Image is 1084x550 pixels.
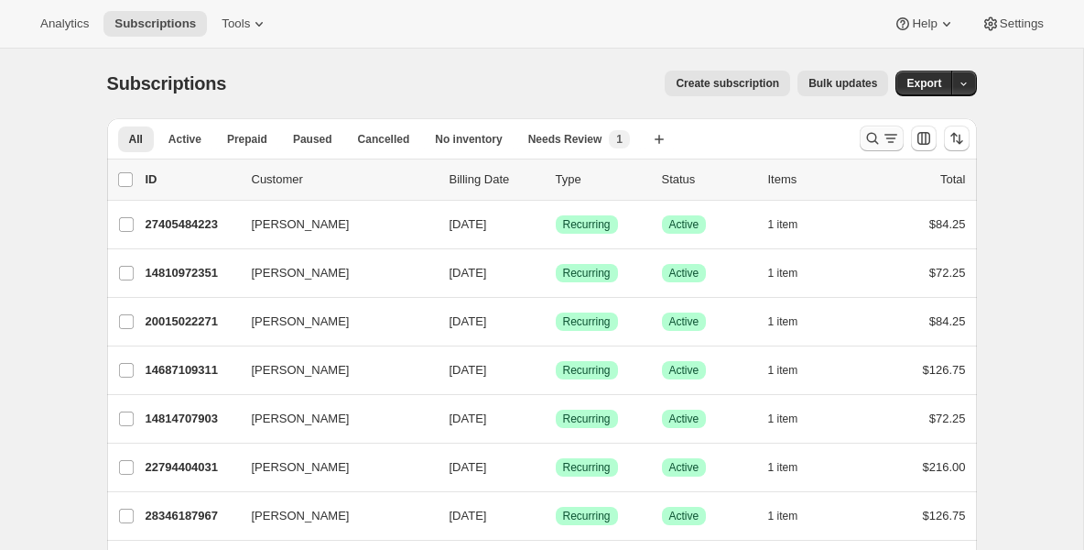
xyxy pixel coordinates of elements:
span: 1 item [768,509,798,523]
span: Create subscription [676,76,779,91]
button: 1 item [768,212,818,237]
div: Type [556,170,647,189]
span: Prepaid [227,132,267,147]
span: 1 [616,132,623,147]
span: $72.25 [929,266,966,280]
button: Create subscription [665,71,790,96]
div: Items [768,170,860,189]
div: 20015022271[PERSON_NAME][DATE]SuccessRecurringSuccessActive1 item$84.25 [146,309,966,335]
span: [DATE] [450,314,487,328]
span: [PERSON_NAME] [252,215,350,234]
span: Active [669,363,699,378]
button: Help [883,11,966,37]
p: ID [146,170,237,189]
span: [DATE] [450,460,487,474]
span: Recurring [563,314,611,329]
span: Cancelled [358,132,410,147]
span: Tools [222,16,250,31]
p: 27405484223 [146,215,237,234]
span: [PERSON_NAME] [252,507,350,525]
p: 14814707903 [146,410,237,428]
button: [PERSON_NAME] [241,404,424,434]
span: [PERSON_NAME] [252,410,350,428]
span: Recurring [563,217,611,232]
span: Help [912,16,937,31]
span: 1 item [768,460,798,475]
div: IDCustomerBilling DateTypeStatusItemsTotal [146,170,966,189]
span: [PERSON_NAME] [252,458,350,477]
button: Settings [970,11,1055,37]
p: Status [662,170,753,189]
span: 1 item [768,314,798,329]
div: 14810972351[PERSON_NAME][DATE]SuccessRecurringSuccessActive1 item$72.25 [146,260,966,286]
span: $216.00 [923,460,966,474]
span: All [129,132,143,147]
button: [PERSON_NAME] [241,453,424,482]
span: Recurring [563,363,611,378]
p: 28346187967 [146,507,237,525]
button: 1 item [768,309,818,335]
button: [PERSON_NAME] [241,307,424,336]
span: Active [669,412,699,426]
span: Export [906,76,941,91]
button: [PERSON_NAME] [241,501,424,531]
span: Recurring [563,460,611,475]
span: 1 item [768,363,798,378]
div: 27405484223[PERSON_NAME][DATE]SuccessRecurringSuccessActive1 item$84.25 [146,212,966,237]
button: [PERSON_NAME] [241,258,424,288]
span: $72.25 [929,412,966,425]
span: 1 item [768,266,798,280]
button: Analytics [29,11,100,37]
span: $84.25 [929,314,966,328]
span: [DATE] [450,266,487,280]
div: 22794404031[PERSON_NAME][DATE]SuccessRecurringSuccessActive1 item$216.00 [146,455,966,480]
span: $126.75 [923,363,966,377]
div: 28346187967[PERSON_NAME][DATE]SuccessRecurringSuccessActive1 item$126.75 [146,503,966,529]
span: Active [669,460,699,475]
span: Needs Review [528,132,602,147]
span: Active [669,217,699,232]
span: Bulk updates [808,76,877,91]
span: Recurring [563,509,611,523]
button: 1 item [768,455,818,480]
span: Recurring [563,412,611,426]
span: $84.25 [929,217,966,231]
button: 1 item [768,503,818,529]
p: 14810972351 [146,264,237,282]
button: Export [895,71,952,96]
button: Customize table column order and visibility [911,126,937,151]
button: Search and filter results [860,126,904,151]
span: $126.75 [923,509,966,522]
button: [PERSON_NAME] [241,210,424,239]
span: 1 item [768,217,798,232]
button: Bulk updates [797,71,888,96]
span: Analytics [40,16,89,31]
span: [PERSON_NAME] [252,361,350,379]
span: Active [669,266,699,280]
span: Subscriptions [114,16,196,31]
div: 14687109311[PERSON_NAME][DATE]SuccessRecurringSuccessActive1 item$126.75 [146,357,966,383]
button: [PERSON_NAME] [241,356,424,385]
span: No inventory [435,132,502,147]
span: Active [669,314,699,329]
p: Customer [252,170,435,189]
span: Active [669,509,699,523]
button: Create new view [645,126,674,152]
button: 1 item [768,260,818,286]
p: 22794404031 [146,458,237,477]
p: Total [940,170,965,189]
button: Subscriptions [103,11,207,37]
button: 1 item [768,357,818,383]
div: 14814707903[PERSON_NAME][DATE]SuccessRecurringSuccessActive1 item$72.25 [146,406,966,432]
span: Subscriptions [107,73,227,93]
span: Active [168,132,201,147]
span: [DATE] [450,217,487,231]
span: [PERSON_NAME] [252,313,350,331]
span: Recurring [563,266,611,280]
span: 1 item [768,412,798,426]
button: Tools [211,11,279,37]
p: 14687109311 [146,361,237,379]
p: 20015022271 [146,313,237,331]
span: [DATE] [450,509,487,522]
p: Billing Date [450,170,541,189]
